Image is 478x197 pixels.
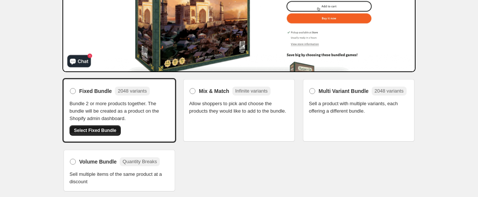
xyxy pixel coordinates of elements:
span: 2048 variants [118,88,147,94]
span: Multi Variant Bundle [319,87,369,95]
span: Allow shoppers to pick and choose the products they would like to add to the bundle. [189,100,289,115]
span: Infinite variants [235,88,268,94]
span: Quantity Breaks [123,159,157,164]
span: Bundle 2 or more products together. The bundle will be created as a product on the Shopify admin ... [70,100,169,122]
span: Fixed Bundle [79,87,112,95]
span: Select Fixed Bundle [74,127,116,133]
button: Select Fixed Bundle [70,125,121,136]
span: Mix & Match [199,87,229,95]
span: Sell multiple items of the same product at a discount [70,171,169,185]
span: Sell a product with multiple variants, each offering a different bundle. [309,100,408,115]
span: 2048 variants [375,88,404,94]
span: Volume Bundle [79,158,117,165]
